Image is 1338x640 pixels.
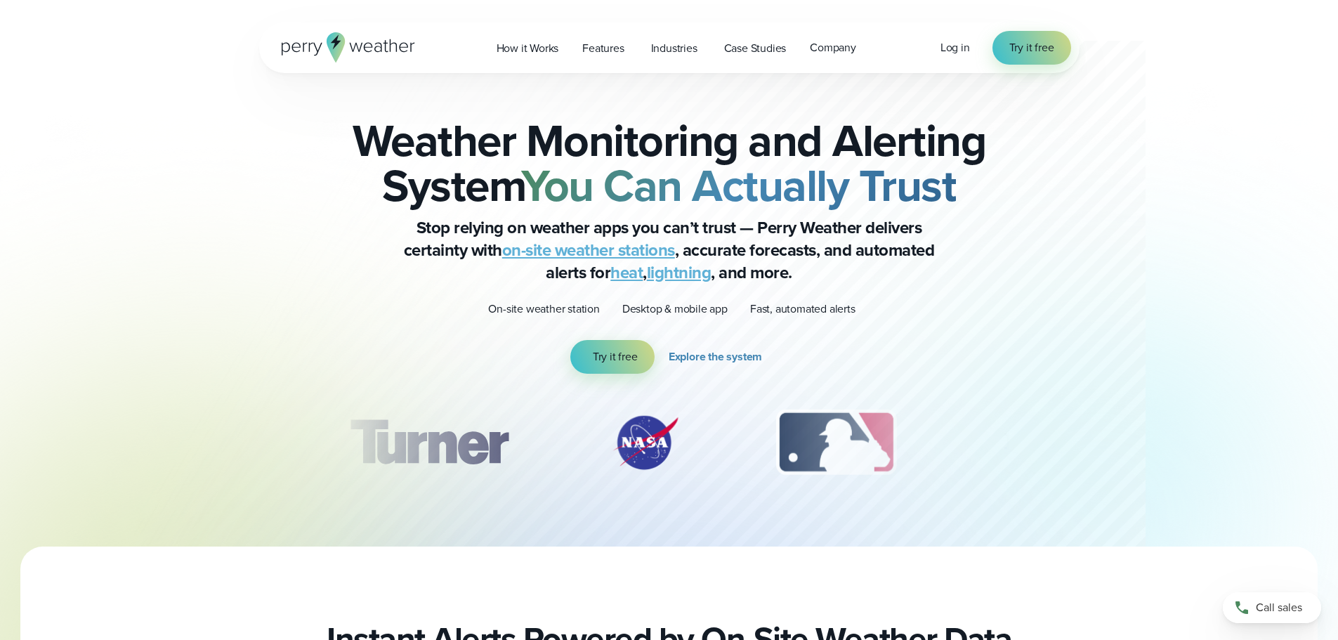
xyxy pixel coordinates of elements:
[485,34,571,63] a: How it Works
[610,260,643,285] a: heat
[669,340,768,374] a: Explore the system
[596,407,695,478] img: NASA.svg
[593,348,638,365] span: Try it free
[1223,592,1321,623] a: Call sales
[570,340,655,374] a: Try it free
[582,40,624,57] span: Features
[978,407,1090,478] div: 4 of 12
[329,407,528,478] img: Turner-Construction_1.svg
[762,407,910,478] div: 3 of 12
[647,260,711,285] a: lightning
[596,407,695,478] div: 2 of 12
[750,301,855,318] p: Fast, automated alerts
[992,31,1071,65] a: Try it free
[669,348,762,365] span: Explore the system
[724,40,787,57] span: Case Studies
[810,39,856,56] span: Company
[488,301,599,318] p: On-site weather station
[712,34,799,63] a: Case Studies
[622,301,728,318] p: Desktop & mobile app
[762,407,910,478] img: MLB.svg
[651,40,697,57] span: Industries
[502,237,675,263] a: on-site weather stations
[940,39,970,56] a: Log in
[329,407,528,478] div: 1 of 12
[497,40,559,57] span: How it Works
[521,152,956,218] strong: You Can Actually Trust
[1256,599,1302,616] span: Call sales
[329,118,1009,208] h2: Weather Monitoring and Alerting System
[329,407,1009,485] div: slideshow
[1009,39,1054,56] span: Try it free
[388,216,950,284] p: Stop relying on weather apps you can’t trust — Perry Weather delivers certainty with , accurate f...
[978,407,1090,478] img: PGA.svg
